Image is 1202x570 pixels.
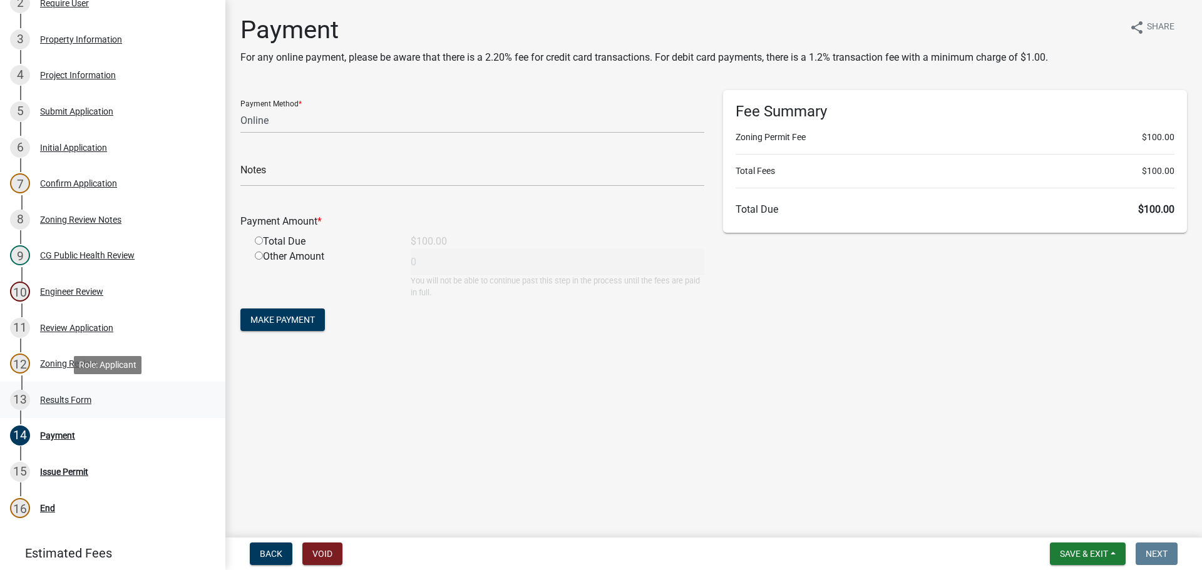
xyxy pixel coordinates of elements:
h1: Payment [240,15,1048,45]
p: For any online payment, please be aware that there is a 2.20% fee for credit card transactions. F... [240,50,1048,65]
span: Back [260,549,282,559]
li: Total Fees [736,165,1174,178]
div: 5 [10,101,30,121]
button: shareShare [1119,15,1184,39]
button: Back [250,542,292,565]
div: 10 [10,282,30,302]
div: Total Due [245,234,401,249]
div: Review Application [40,323,113,332]
li: Zoning Permit Fee [736,131,1174,144]
button: Void [302,542,342,565]
div: Payment [40,431,75,440]
button: Next [1136,542,1178,565]
div: Initial Application [40,143,107,152]
div: Zoning Review Notes [40,215,121,224]
button: Save & Exit [1050,542,1126,565]
div: 9 [10,245,30,265]
i: share [1129,20,1144,35]
div: Other Amount [245,249,401,298]
div: Submit Application [40,107,113,116]
span: $100.00 [1142,131,1174,144]
div: 15 [10,462,30,482]
div: Engineer Review [40,287,103,296]
div: End [40,504,55,512]
span: Save & Exit [1060,549,1108,559]
div: 14 [10,425,30,445]
span: $100.00 [1142,165,1174,178]
div: 13 [10,390,30,410]
h6: Total Due [736,203,1174,215]
div: 16 [10,498,30,518]
div: 7 [10,173,30,193]
div: Project Information [40,71,116,79]
span: Make Payment [250,315,315,325]
div: Zoning Review [40,359,96,368]
span: $100.00 [1138,203,1174,215]
a: Estimated Fees [10,541,205,566]
h6: Fee Summary [736,103,1174,121]
div: Results Form [40,395,91,404]
div: Role: Applicant [74,356,141,374]
button: Make Payment [240,308,325,331]
div: Issue Permit [40,467,88,476]
div: 11 [10,318,30,338]
span: Next [1146,549,1168,559]
div: 12 [10,354,30,374]
div: 8 [10,210,30,230]
div: Confirm Application [40,179,117,188]
div: 4 [10,65,30,85]
div: 3 [10,29,30,49]
span: Share [1147,20,1174,35]
div: Property Information [40,35,122,44]
div: 6 [10,138,30,158]
div: CG Public Health Review [40,251,135,260]
div: Payment Amount [231,214,714,229]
